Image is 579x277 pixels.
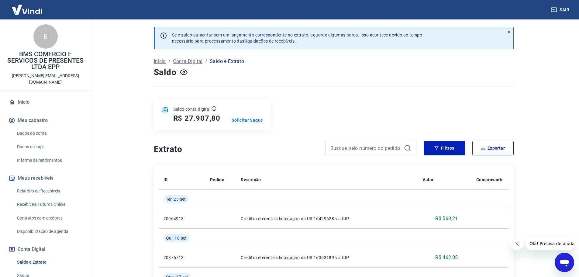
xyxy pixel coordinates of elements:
[173,58,202,65] a: Conta Digital
[168,58,171,65] p: /
[7,0,47,19] img: Vindi
[15,185,84,197] a: Relatório de Recebíveis
[472,141,514,155] button: Exportar
[15,154,84,167] a: Informe de rendimentos
[330,144,402,153] input: Busque pelo número do pedido
[210,177,224,183] p: Pedido
[232,117,263,123] a: Solicitar Saque
[476,177,504,183] p: Comprovante
[154,143,318,155] h4: Extrato
[164,254,200,261] p: 20876713
[166,235,187,241] span: Qui, 18 set
[15,127,84,140] a: Dados da conta
[241,254,413,261] p: Crédito referente à liquidação da UR 16353189 via CIP
[435,254,458,261] p: R$ 462,05
[435,215,458,222] p: R$ 560,21
[154,58,166,65] a: Início
[5,51,86,70] p: BMS COMERCIO E SERVICOS DE PRESENTES LTDA EPP
[550,4,572,16] button: Sair
[7,114,84,127] button: Meu cadastro
[210,58,244,65] p: Saldo e Extrato
[205,58,207,65] p: /
[173,113,221,123] h5: R$ 27.907,80
[7,243,84,256] button: Conta Digital
[241,216,413,222] p: Crédito referente à liquidação da UR 16429628 via CIP
[511,238,523,250] iframe: Fechar mensagem
[241,177,261,183] p: Descrição
[166,196,186,202] span: Ter, 23 set
[4,4,51,9] span: Olá! Precisa de ajuda?
[7,95,84,109] a: Início
[15,141,84,153] a: Dados de login
[164,177,168,183] p: ID
[164,216,200,222] p: 20964918
[526,237,574,250] iframe: Mensagem da empresa
[15,212,84,224] a: Contratos com credores
[15,256,84,268] a: Saldo e Extrato
[173,106,211,112] p: Saldo conta digital
[424,141,465,155] button: Filtros
[154,66,177,78] h4: Saldo
[5,73,86,85] p: [PERSON_NAME][EMAIL_ADDRESS][DOMAIN_NAME]
[33,24,58,49] div: B
[15,198,84,211] a: Recebíveis Futuros Online
[555,253,574,272] iframe: Botão para abrir a janela de mensagens
[15,225,84,238] a: Disponibilização de agenda
[7,171,84,185] button: Meus recebíveis
[422,177,433,183] p: Valor
[172,32,422,44] p: Se o saldo aumentar sem um lançamento correspondente no extrato, aguarde algumas horas. Isso acon...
